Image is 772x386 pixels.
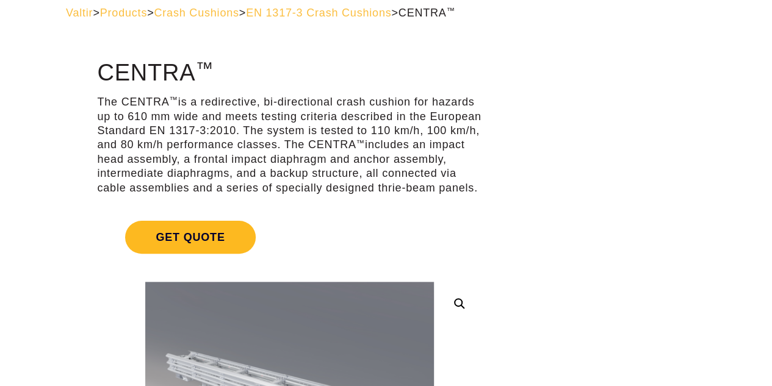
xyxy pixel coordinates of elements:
sup: ™ [169,95,178,104]
div: > > > > [66,6,706,20]
span: Get Quote [125,221,255,254]
sup: ™ [356,138,365,148]
a: Valtir [66,7,93,19]
a: EN 1317-3 Crash Cushions [246,7,391,19]
a: Products [100,7,147,19]
sup: ™ [195,59,213,78]
a: Get Quote [97,206,482,268]
sup: ™ [446,6,455,15]
p: The CENTRA is a redirective, bi-directional crash cushion for hazards up to 610 mm wide and meets... [97,95,482,195]
a: Crash Cushions [154,7,239,19]
span: CENTRA [399,7,455,19]
h1: CENTRA [97,60,482,86]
